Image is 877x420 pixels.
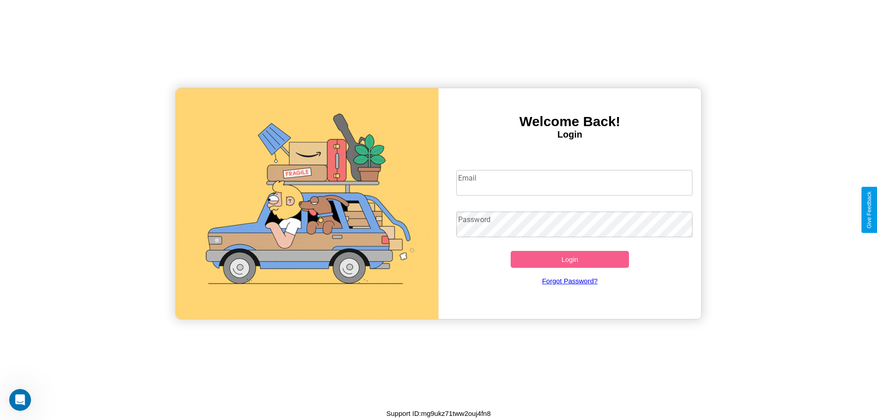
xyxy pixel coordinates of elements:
[511,251,629,268] button: Login
[866,191,872,229] div: Give Feedback
[176,88,438,319] img: gif
[438,114,701,129] h3: Welcome Back!
[9,389,31,411] iframe: Intercom live chat
[386,407,491,420] p: Support ID: mg9ukz71tww2ouj4fn8
[438,129,701,140] h4: Login
[452,268,688,294] a: Forgot Password?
